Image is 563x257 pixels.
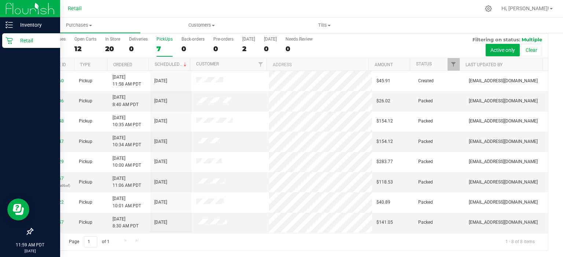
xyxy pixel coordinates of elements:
a: Status [416,61,432,67]
span: $45.91 [376,78,390,84]
span: $118.53 [376,179,393,186]
a: Customers [140,18,263,33]
a: Customer [196,61,219,67]
span: [DATE] 10:35 AM PDT [113,114,141,128]
div: 12 [74,45,96,53]
div: 0 [129,45,148,53]
span: Packed [418,179,433,186]
button: Clear [521,44,542,56]
span: $154.12 [376,118,393,125]
div: 7 [157,45,173,53]
span: [DATE] [154,78,167,84]
span: Retail [68,5,82,12]
span: Pickup [79,138,92,145]
span: [DATE] 10:34 AM PDT [113,135,141,148]
span: [DATE] [154,118,167,125]
span: Purchases [18,22,140,29]
a: Last Updated By [466,62,503,67]
span: [EMAIL_ADDRESS][DOMAIN_NAME] [469,179,538,186]
div: PickUps [157,37,173,42]
div: Needs Review [286,37,313,42]
span: $26.02 [376,98,390,105]
a: Filter [254,58,266,71]
span: [DATE] 10:00 AM PDT [113,155,141,169]
div: Manage settings [484,5,493,12]
span: Tills [264,22,386,29]
iframe: Resource center [7,199,29,220]
div: 0 [286,45,313,53]
span: [EMAIL_ADDRESS][DOMAIN_NAME] [469,78,538,84]
span: Pickup [79,219,92,226]
span: [DATE] 11:06 AM PDT [113,175,141,189]
inline-svg: Retail [5,37,13,44]
span: $40.89 [376,199,390,206]
span: Multiple [522,37,542,42]
div: 0 [264,45,277,53]
a: Tills [263,18,386,33]
div: 0 [213,45,233,53]
span: [EMAIL_ADDRESS][DOMAIN_NAME] [469,138,538,145]
span: [EMAIL_ADDRESS][DOMAIN_NAME] [469,219,538,226]
span: Pickup [79,98,92,105]
div: Open Carts [74,37,96,42]
span: [DATE] 8:30 AM PDT [113,216,139,230]
div: Back-orders [181,37,205,42]
div: [DATE] [264,37,277,42]
div: Pre-orders [213,37,233,42]
span: Pickup [79,118,92,125]
p: Retail [13,36,57,45]
span: $154.12 [376,138,393,145]
a: Ordered [113,62,132,67]
span: [EMAIL_ADDRESS][DOMAIN_NAME] [469,98,538,105]
button: Active only [486,44,520,56]
a: Purchases [18,18,140,33]
div: 0 [181,45,205,53]
p: [DATE] [3,248,57,254]
span: [DATE] [154,158,167,165]
p: Inventory [13,20,57,29]
span: Pickup [79,78,92,84]
span: [EMAIL_ADDRESS][DOMAIN_NAME] [469,118,538,125]
span: Packed [418,98,433,105]
span: Page of 1 [63,236,115,247]
span: Packed [418,118,433,125]
div: 20 [105,45,120,53]
span: $141.05 [376,219,393,226]
a: Scheduled [155,62,188,67]
span: [DATE] 8:40 AM PDT [113,94,139,108]
span: Customers [141,22,263,29]
span: 1 - 8 of 8 items [500,236,541,247]
span: Filtering on status: [472,37,520,42]
div: In Store [105,37,120,42]
span: Pickup [79,199,92,206]
span: Created [418,78,434,84]
span: Packed [418,219,433,226]
input: 1 [84,236,97,247]
div: [DATE] [242,37,255,42]
span: Hi, [PERSON_NAME]! [501,5,549,11]
span: Pickup [79,158,92,165]
span: [DATE] [154,138,167,145]
span: [DATE] [154,179,167,186]
span: Pickup [79,179,92,186]
span: Packed [418,138,433,145]
span: Packed [418,158,433,165]
span: [DATE] [154,98,167,105]
a: Type [80,62,91,67]
span: [DATE] 10:01 AM PDT [113,195,141,209]
div: 2 [242,45,255,53]
th: Address [266,58,368,71]
p: 11:59 AM PDT [3,242,57,248]
span: [EMAIL_ADDRESS][DOMAIN_NAME] [469,199,538,206]
span: $283.77 [376,158,393,165]
span: [EMAIL_ADDRESS][DOMAIN_NAME] [469,158,538,165]
a: Amount [375,62,393,67]
div: Deliveries [129,37,148,42]
span: [DATE] 11:58 AM PDT [113,74,141,88]
span: [DATE] [154,219,167,226]
span: [DATE] [154,199,167,206]
inline-svg: Inventory [5,21,13,29]
a: Filter [448,58,460,71]
span: Packed [418,199,433,206]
